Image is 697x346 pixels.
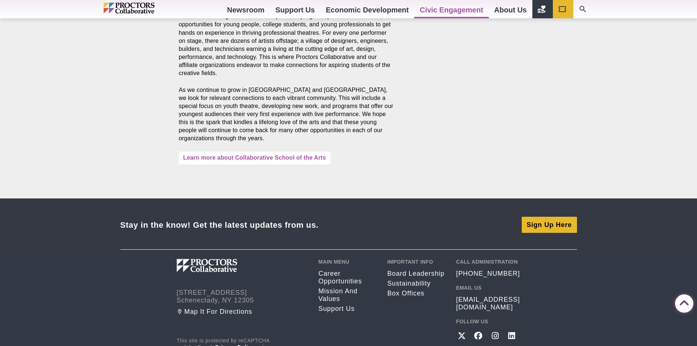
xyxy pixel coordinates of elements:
p: Our career training and workforce exploration programs provide a host of opportunities for young ... [179,12,394,77]
a: Box Offices [387,290,445,297]
h2: Call Administration [456,259,520,265]
img: Proctors logo [104,3,186,14]
h2: Email Us [456,285,520,291]
address: [STREET_ADDRESS] Schenectady, NY 12305 [177,289,308,304]
p: As we continue to grow in [GEOGRAPHIC_DATA] and [GEOGRAPHIC_DATA], we look for relevant connectio... [179,86,394,143]
img: Proctors logo [177,259,276,272]
a: Sign Up Here [522,217,577,233]
a: Career opportunities [318,270,376,285]
a: Support Us [318,305,376,313]
div: Stay in the know! Get the latest updates from us. [120,220,319,230]
a: Mission and Values [318,287,376,303]
a: Sustainability [387,280,445,287]
h2: Follow Us [456,319,520,324]
h2: Important Info [387,259,445,265]
a: [PHONE_NUMBER] [456,270,520,278]
a: Map it for directions [177,308,308,316]
a: [EMAIL_ADDRESS][DOMAIN_NAME] [456,296,520,311]
a: Back to Top [675,295,690,309]
h2: Main Menu [318,259,376,265]
a: Board Leadership [387,270,445,278]
a: Learn more about Collaborative School of the Arts [179,152,330,164]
